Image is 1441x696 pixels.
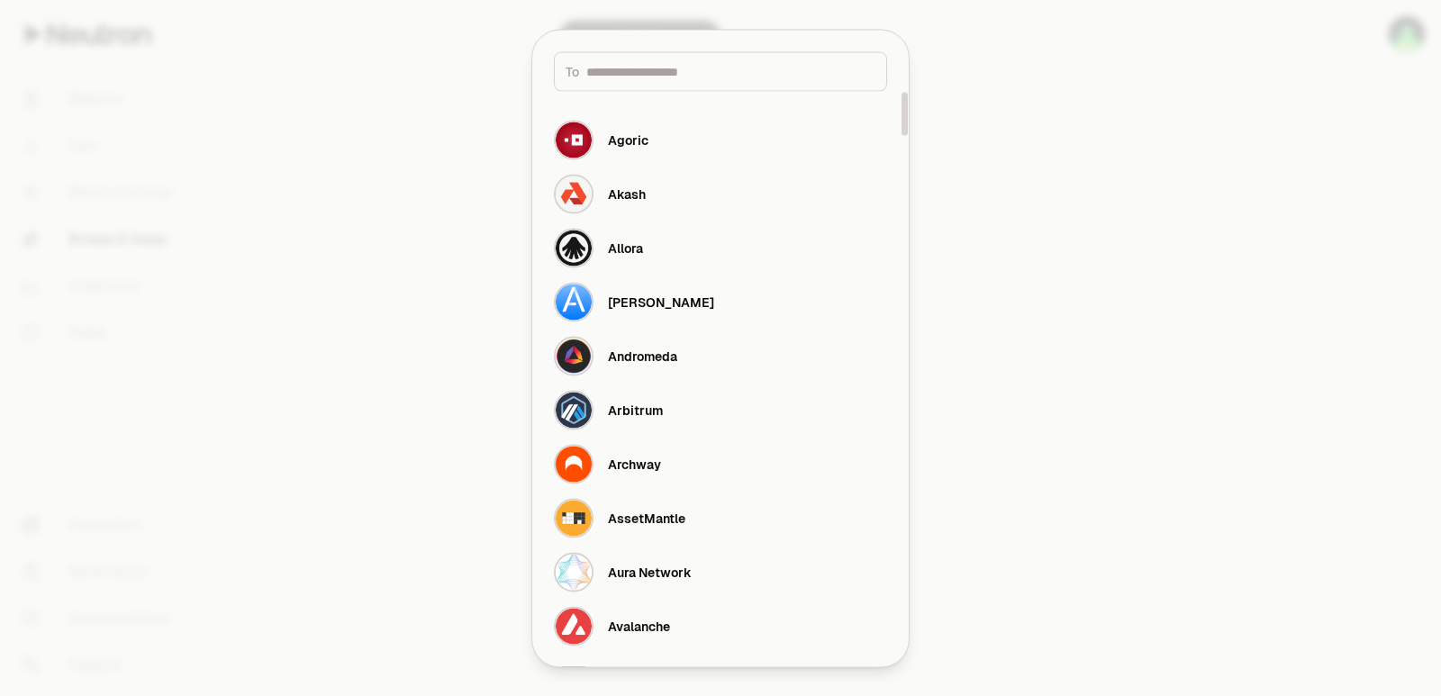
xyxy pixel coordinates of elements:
[556,608,592,644] img: Avalanche Logo
[543,275,898,329] button: Althea Logo[PERSON_NAME]
[556,554,592,590] img: Aura Network Logo
[608,617,670,635] div: Avalanche
[556,392,592,428] img: Arbitrum Logo
[543,437,898,491] button: Archway LogoArchway
[556,176,592,212] img: Akash Logo
[608,455,661,473] div: Archway
[556,122,592,158] img: Agoric Logo
[608,401,663,419] div: Arbitrum
[556,230,592,266] img: Allora Logo
[556,446,592,482] img: Archway Logo
[608,185,646,203] div: Akash
[608,509,685,527] div: AssetMantle
[556,338,592,374] img: Andromeda Logo
[543,221,898,275] button: Allora LogoAllora
[608,347,677,365] div: Andromeda
[543,599,898,653] button: Avalanche LogoAvalanche
[608,131,648,149] div: Agoric
[543,491,898,545] button: AssetMantle LogoAssetMantle
[543,167,898,221] button: Akash LogoAkash
[556,284,592,320] img: Althea Logo
[608,239,643,257] div: Allora
[556,500,592,536] img: AssetMantle Logo
[608,293,714,311] div: [PERSON_NAME]
[608,563,692,581] div: Aura Network
[543,545,898,599] button: Aura Network LogoAura Network
[543,383,898,437] button: Arbitrum LogoArbitrum
[566,62,579,80] span: To
[543,329,898,383] button: Andromeda LogoAndromeda
[543,113,898,167] button: Agoric LogoAgoric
